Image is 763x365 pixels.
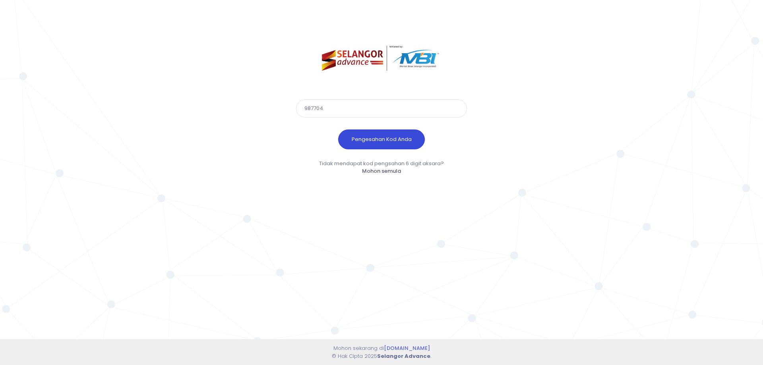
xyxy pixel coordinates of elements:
span: Tidak mendapat kod pengsahan 6 digit aksara? [319,160,444,167]
strong: Selangor Advance [377,352,430,360]
a: [DOMAIN_NAME] [384,344,430,352]
button: Pengesahan Kod Anda [338,129,425,149]
img: selangor-advance.png [322,46,442,71]
a: Mohon semula [362,167,401,175]
input: Kod pengesahan 6 digit aksara [296,99,467,118]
